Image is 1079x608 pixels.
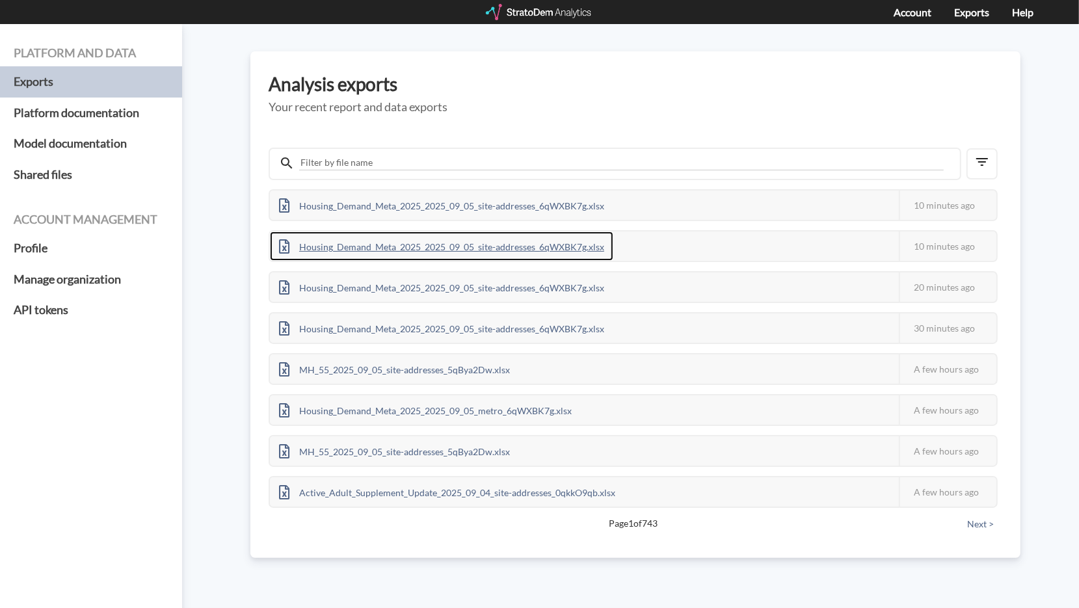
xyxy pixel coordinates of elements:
div: MH_55_2025_09_05_site-addresses_5qBya2Dw.xlsx [270,436,519,466]
div: 10 minutes ago [899,191,996,220]
div: A few hours ago [899,354,996,384]
a: Shared files [14,159,168,191]
a: Housing_Demand_Meta_2025_2025_09_05_site-addresses_6qWXBK7g.xlsx [270,239,613,250]
div: A few hours ago [899,436,996,466]
div: Housing_Demand_Meta_2025_2025_09_05_metro_6qWXBK7g.xlsx [270,395,581,425]
a: Exports [14,66,168,98]
span: Page 1 of 743 [314,517,952,530]
a: Profile [14,233,168,264]
h4: Account management [14,213,168,226]
div: A few hours ago [899,477,996,507]
button: Next > [963,517,998,531]
a: Housing_Demand_Meta_2025_2025_09_05_site-addresses_6qWXBK7g.xlsx [270,198,613,209]
div: Housing_Demand_Meta_2025_2025_09_05_site-addresses_6qWXBK7g.xlsx [270,231,613,261]
a: Housing_Demand_Meta_2025_2025_09_05_site-addresses_6qWXBK7g.xlsx [270,321,613,332]
div: A few hours ago [899,395,996,425]
a: Active_Adult_Supplement_Update_2025_09_04_site-addresses_0qkkO9qb.xlsx [270,485,624,496]
div: 30 minutes ago [899,313,996,343]
div: Housing_Demand_Meta_2025_2025_09_05_site-addresses_6qWXBK7g.xlsx [270,313,613,343]
a: Housing_Demand_Meta_2025_2025_09_05_metro_6qWXBK7g.xlsx [270,403,581,414]
a: MH_55_2025_09_05_site-addresses_5qBya2Dw.xlsx [270,362,519,373]
a: Help [1012,6,1033,18]
h4: Platform and data [14,47,168,60]
div: 20 minutes ago [899,272,996,302]
input: Filter by file name [299,155,944,170]
a: Platform documentation [14,98,168,129]
h3: Analysis exports [269,74,1002,94]
a: MH_55_2025_09_05_site-addresses_5qBya2Dw.xlsx [270,444,519,455]
h5: Your recent report and data exports [269,101,1002,114]
a: API tokens [14,295,168,326]
div: Housing_Demand_Meta_2025_2025_09_05_site-addresses_6qWXBK7g.xlsx [270,191,613,220]
a: Account [894,6,931,18]
a: Model documentation [14,128,168,159]
a: Manage organization [14,264,168,295]
a: Housing_Demand_Meta_2025_2025_09_05_site-addresses_6qWXBK7g.xlsx [270,280,613,291]
div: Housing_Demand_Meta_2025_2025_09_05_site-addresses_6qWXBK7g.xlsx [270,272,613,302]
div: Active_Adult_Supplement_Update_2025_09_04_site-addresses_0qkkO9qb.xlsx [270,477,624,507]
div: MH_55_2025_09_05_site-addresses_5qBya2Dw.xlsx [270,354,519,384]
a: Exports [954,6,989,18]
div: 10 minutes ago [899,231,996,261]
